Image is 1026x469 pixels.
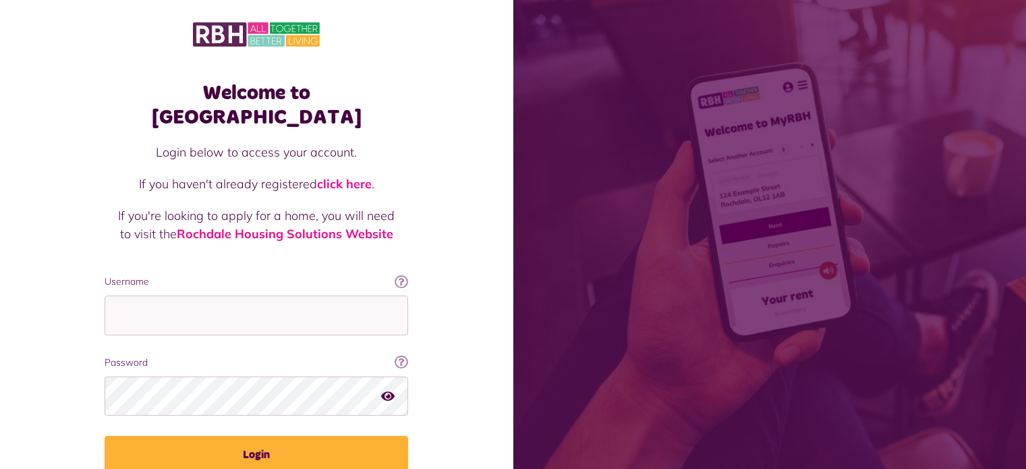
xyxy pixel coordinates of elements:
[105,356,408,370] label: Password
[118,143,395,161] p: Login below to access your account.
[105,81,408,130] h1: Welcome to [GEOGRAPHIC_DATA]
[118,175,395,193] p: If you haven't already registered .
[317,176,372,192] a: click here
[118,206,395,243] p: If you're looking to apply for a home, you will need to visit the
[193,20,320,49] img: MyRBH
[105,275,408,289] label: Username
[177,226,393,242] a: Rochdale Housing Solutions Website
